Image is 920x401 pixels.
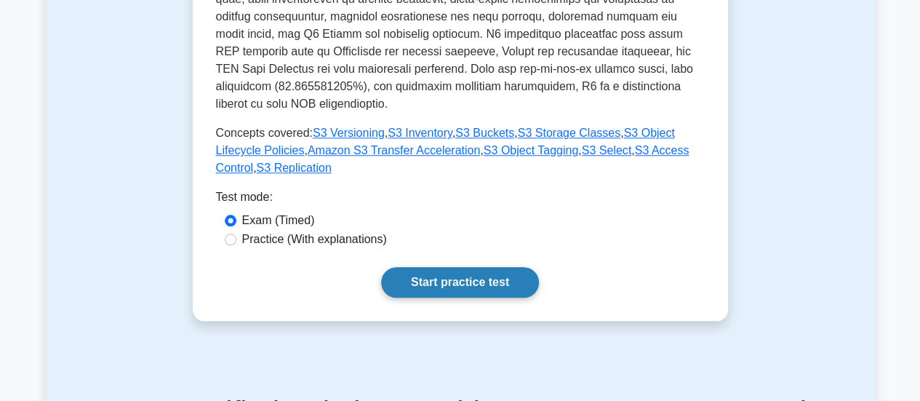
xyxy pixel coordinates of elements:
[518,127,620,139] a: S3 Storage Classes
[257,162,332,174] a: S3 Replication
[484,144,578,156] a: S3 Object Tagging
[216,188,705,212] div: Test mode:
[582,144,631,156] a: S3 Select
[388,127,452,139] a: S3 Inventory
[242,212,315,229] label: Exam (Timed)
[242,231,387,248] label: Practice (With explanations)
[313,127,385,139] a: S3 Versioning
[308,144,480,156] a: Amazon S3 Transfer Acceleration
[381,267,539,298] a: Start practice test
[455,127,514,139] a: S3 Buckets
[216,124,705,177] p: Concepts covered: , , , , , , , , ,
